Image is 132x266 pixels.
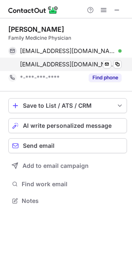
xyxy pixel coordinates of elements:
[8,138,127,153] button: Send email
[20,47,115,55] span: [EMAIL_ADDRESS][DOMAIN_NAME]
[23,142,55,149] span: Send email
[8,118,127,133] button: AI write personalized message
[8,195,127,207] button: Notes
[8,34,127,42] div: Family Medicine Physician
[22,162,89,169] span: Add to email campaign
[89,73,122,82] button: Reveal Button
[23,122,112,129] span: AI write personalized message
[8,25,64,33] div: [PERSON_NAME]
[22,180,124,188] span: Find work email
[23,102,112,109] div: Save to List / ATS / CRM
[22,197,124,205] span: Notes
[20,61,115,68] span: [EMAIL_ADDRESS][DOMAIN_NAME]
[8,98,127,113] button: save-profile-one-click
[8,5,58,15] img: ContactOut v5.3.10
[8,178,127,190] button: Find work email
[8,158,127,173] button: Add to email campaign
